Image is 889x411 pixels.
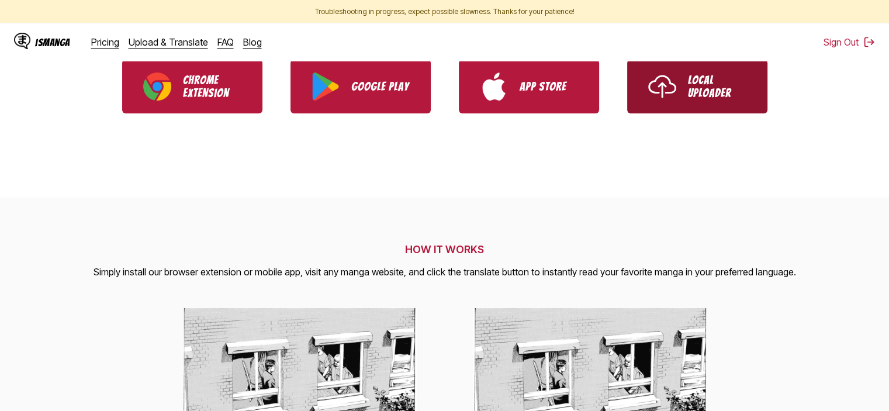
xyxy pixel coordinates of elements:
[143,72,171,101] img: Chrome logo
[312,72,340,101] img: Google Play logo
[863,36,875,48] img: Sign out
[243,36,262,48] a: Blog
[315,7,575,16] span: Troubleshooting in progress, expect possible slowness. Thanks for your patience!
[480,72,508,101] img: App Store logo
[122,60,262,113] a: Download IsManga Chrome Extension
[14,33,91,51] a: IsManga LogoIsManga
[217,36,234,48] a: FAQ
[688,74,746,99] p: Local Uploader
[183,74,241,99] p: Chrome Extension
[35,37,70,48] div: IsManga
[129,36,208,48] a: Upload & Translate
[459,60,599,113] a: Download IsManga from App Store
[94,265,796,280] p: Simply install our browser extension or mobile app, visit any manga website, and click the transl...
[824,36,875,48] button: Sign Out
[94,243,796,255] h2: HOW IT WORKS
[290,60,431,113] a: Download IsManga from Google Play
[648,72,676,101] img: Upload icon
[14,33,30,49] img: IsManga Logo
[627,60,767,113] a: Use IsManga Local Uploader
[520,80,578,93] p: App Store
[351,80,410,93] p: Google Play
[91,36,119,48] a: Pricing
